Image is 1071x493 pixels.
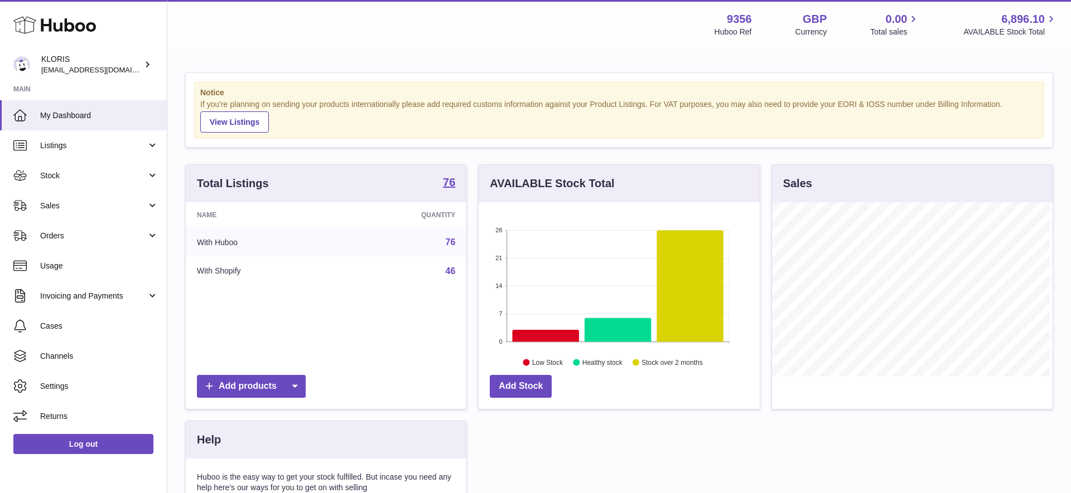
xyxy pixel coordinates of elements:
a: 6,896.10 AVAILABLE Stock Total [963,12,1058,37]
strong: Notice [200,87,1038,98]
span: Settings [40,381,158,392]
span: 6,896.10 [1001,12,1045,27]
strong: 76 [443,177,455,188]
text: Healthy stock [582,358,623,366]
th: Name [186,202,337,228]
div: KLORIS [41,54,142,75]
text: Low Stock [532,358,563,366]
th: Quantity [337,202,466,228]
span: 0.00 [886,12,908,27]
span: Invoicing and Payments [40,291,147,301]
span: Channels [40,351,158,362]
span: Orders [40,231,147,241]
span: Listings [40,140,147,151]
span: Total sales [870,27,920,37]
h3: Help [197,432,221,447]
text: Stock over 2 months [642,358,703,366]
span: Cases [40,321,158,331]
strong: 9356 [727,12,752,27]
img: huboo@kloriscbd.com [13,56,30,73]
td: With Shopify [186,257,337,286]
text: 0 [499,338,503,345]
h3: Total Listings [197,176,269,191]
span: Sales [40,201,147,211]
strong: GBP [803,12,827,27]
h3: Sales [783,176,812,191]
a: Add products [197,375,306,398]
h3: AVAILABLE Stock Total [490,176,614,191]
text: 21 [496,255,503,261]
text: 28 [496,227,503,233]
p: Huboo is the easy way to get your stock fulfilled. But incase you need any help here's our ways f... [197,472,455,493]
a: 76 [446,237,456,247]
span: Returns [40,411,158,422]
a: Log out [13,434,153,454]
text: 7 [499,310,503,317]
a: View Listings [200,111,269,133]
span: Usage [40,261,158,271]
div: Huboo Ref [715,27,752,37]
div: If you're planning on sending your products internationally please add required customs informati... [200,99,1038,133]
a: 76 [443,177,455,190]
a: Add Stock [490,375,552,398]
text: 14 [496,282,503,289]
span: AVAILABLE Stock Total [963,27,1058,37]
a: 0.00 Total sales [870,12,920,37]
div: Currency [795,27,827,37]
span: [EMAIL_ADDRESS][DOMAIN_NAME] [41,65,164,74]
td: With Huboo [186,228,337,257]
a: 46 [446,266,456,276]
span: My Dashboard [40,110,158,121]
span: Stock [40,170,147,181]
